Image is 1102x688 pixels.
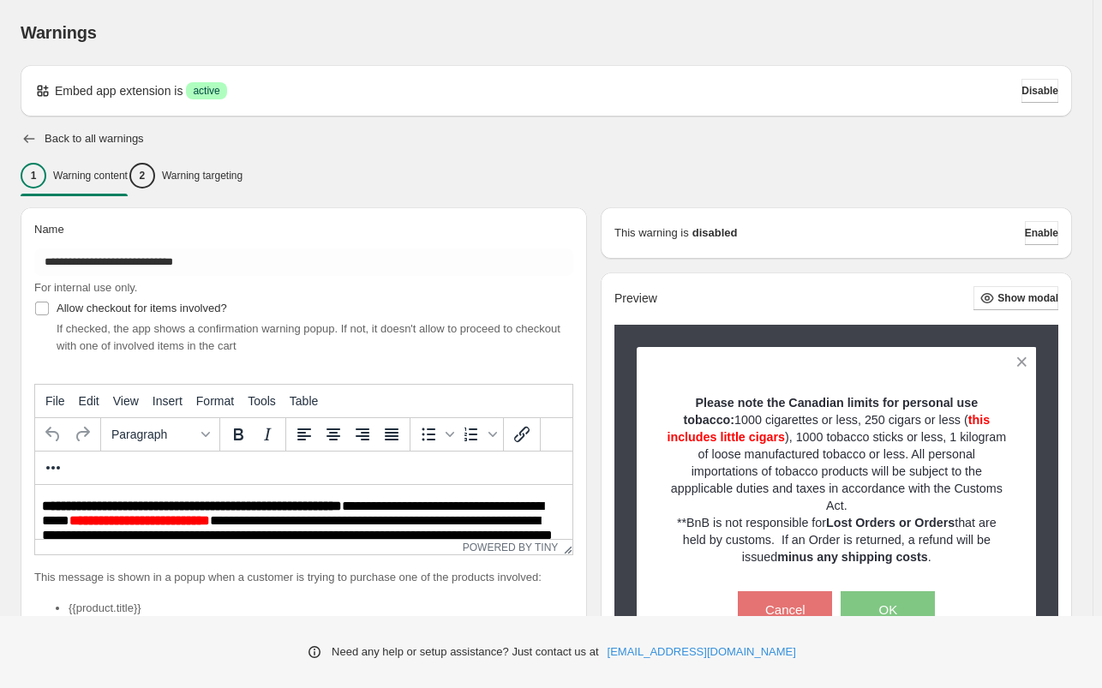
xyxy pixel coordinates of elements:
[45,394,65,408] span: File
[45,132,144,146] h2: Back to all warnings
[377,420,406,449] button: Justify
[777,550,928,564] strong: minus any shipping costs
[153,394,183,408] span: Insert
[319,420,348,449] button: Align center
[39,420,68,449] button: Undo
[129,158,243,194] button: 2Warning targeting
[348,420,377,449] button: Align right
[111,428,195,441] span: Paragraph
[196,394,234,408] span: Format
[21,23,97,42] span: Warnings
[113,394,139,408] span: View
[34,223,64,236] span: Name
[105,420,216,449] button: Formats
[738,591,832,629] button: Cancel
[507,420,536,449] button: Insert/edit link
[7,14,530,120] body: Rich Text Area. Press ALT-0 for help.
[414,420,457,449] div: Bullet list
[79,394,99,408] span: Edit
[457,420,500,449] div: Numbered list
[57,302,227,314] span: Allow checkout for items involved?
[21,163,46,188] div: 1
[253,420,282,449] button: Italic
[667,394,1007,514] p: 1000 cigarettes or less, 250 cigars or less ( ), 1000 tobacco sticks or less, 1 kilogram of loose...
[53,169,128,182] p: Warning content
[841,591,935,629] button: OK
[290,394,318,408] span: Table
[692,224,738,242] strong: disabled
[55,82,183,99] p: Embed app extension is
[57,322,560,352] span: If checked, the app shows a confirmation warning popup. If not, it doesn't allow to proceed to ch...
[997,291,1058,305] span: Show modal
[608,643,796,661] a: [EMAIL_ADDRESS][DOMAIN_NAME]
[129,163,155,188] div: 2
[463,541,559,553] a: Powered by Tiny
[39,453,68,482] button: More...
[1025,226,1058,240] span: Enable
[69,600,573,617] li: {{product.title}}
[35,485,572,539] iframe: Rich Text Area
[614,224,689,242] p: This warning is
[68,420,97,449] button: Redo
[614,291,657,306] h2: Preview
[162,169,243,182] p: Warning targeting
[667,514,1007,565] p: **BnB is not responsible for that are held by customs. If an Order is returned, a refund will be ...
[1021,84,1058,98] span: Disable
[1025,221,1058,245] button: Enable
[21,158,128,194] button: 1Warning content
[1021,79,1058,103] button: Disable
[34,569,573,586] p: This message is shown in a popup when a customer is trying to purchase one of the products involved:
[684,396,979,427] strong: Please note the Canadian limits for personal use tobacco:
[558,540,572,554] div: Resize
[248,394,276,408] span: Tools
[224,420,253,449] button: Bold
[34,281,137,294] span: For internal use only.
[193,84,219,98] span: active
[826,516,852,529] strong: Lost
[973,286,1058,310] button: Show modal
[855,516,955,529] strong: Orders or Orders
[290,420,319,449] button: Align left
